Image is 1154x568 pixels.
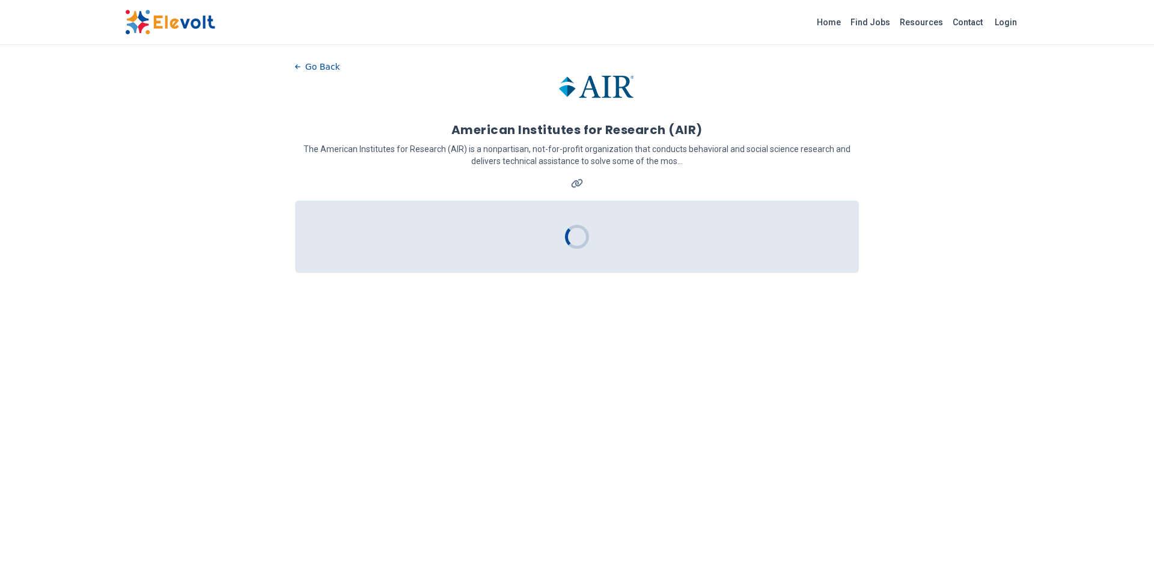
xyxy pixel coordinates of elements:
[988,10,1024,34] a: Login
[559,76,635,112] img: American Institutes for Research (AIR)
[812,13,846,32] a: Home
[895,13,948,32] a: Resources
[846,13,895,32] a: Find Jobs
[451,121,703,138] h1: American Institutes for Research (AIR)
[560,220,594,254] div: Loading...
[125,58,276,418] iframe: Advertisement
[295,143,859,167] p: The American Institutes for Research (AIR) is a nonpartisan, not-for-profit organization that con...
[948,13,988,32] a: Contact
[125,10,215,35] img: Elevolt
[295,58,340,76] button: Go Back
